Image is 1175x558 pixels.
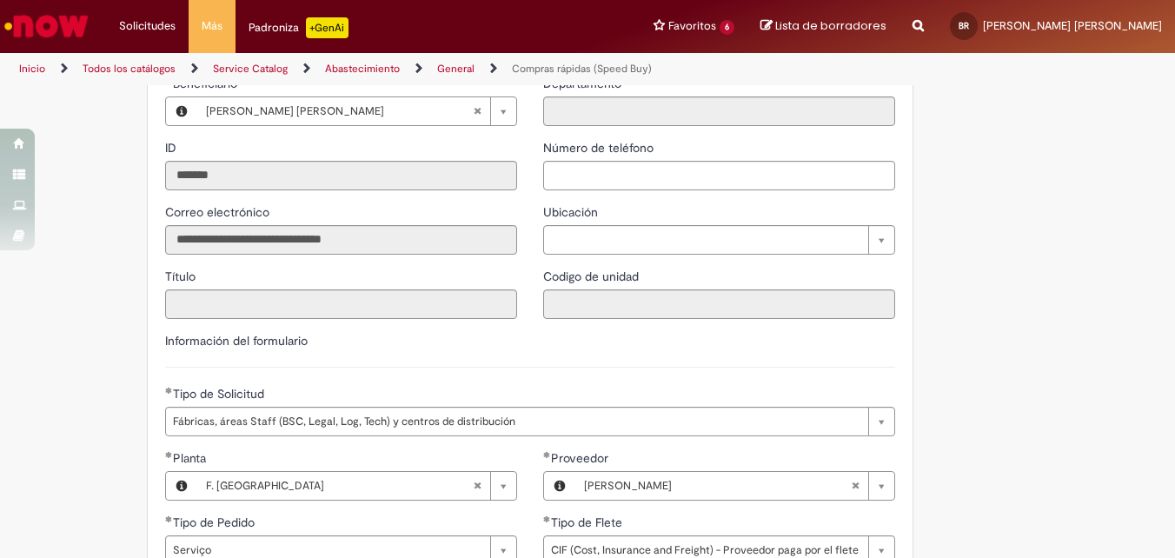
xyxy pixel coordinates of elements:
[543,515,551,522] span: Cumplimentación obligatoria
[760,18,886,35] a: Lista de borradores
[206,472,473,500] span: F. [GEOGRAPHIC_DATA]
[197,472,516,500] a: F. [GEOGRAPHIC_DATA]Borrar campo Planta
[165,515,173,522] span: Cumplimentación obligatoria
[306,17,349,38] p: +GenAi
[83,62,176,76] a: Todos los catálogos
[213,62,288,76] a: Service Catalog
[197,97,516,125] a: [PERSON_NAME] [PERSON_NAME]Borrar campo Beneficiario
[551,450,612,466] span: Proveedor
[165,387,173,394] span: Cumplimentación obligatoria
[166,97,197,125] button: Beneficiario, Vista previa de este registro Benjamin Dominguez Di Rocco
[543,76,625,91] span: Solo lectura: Departamento
[437,62,475,76] a: General
[543,161,895,190] input: Número de teléfono
[544,472,575,500] button: Proveedor, Vista previa de este registro MOGNI ALFREDO HERNAN
[166,472,197,500] button: Planta, Vista previa de este registro F. Tres Arroyos VERT
[575,472,894,500] a: [PERSON_NAME]Borrar campo Proveedor
[173,515,258,530] span: Tipo de Pedido
[165,204,273,220] span: Solo lectura: Correo electrónico
[668,17,716,35] span: Favoritos
[464,472,490,500] abbr: Borrar campo Planta
[2,9,91,43] img: ServiceNow
[202,17,222,35] span: Más
[464,97,490,125] abbr: Borrar campo Beneficiario
[165,333,308,349] label: Información del formulario
[173,408,860,435] span: Fábricas, áreas Staff (BSC, Legal, Log, Tech) y centros de distribución
[543,451,551,458] span: Cumplimentación obligatoria
[720,20,734,35] span: 6
[543,268,642,285] label: Solo lectura: Codigo de unidad
[165,139,180,156] label: Solo lectura: ID
[543,225,895,255] a: Borrar campo Ubicación
[165,269,199,284] span: Solo lectura: Título
[543,204,601,220] span: Ubicación
[959,20,969,31] span: BR
[206,97,473,125] span: [PERSON_NAME] [PERSON_NAME]
[551,515,626,530] span: Tipo de Flete
[173,76,241,91] span: Obligatorios - Beneficiario
[13,53,770,85] ul: Rutas de acceso a la página
[165,289,517,319] input: Título
[325,62,400,76] a: Abastecimiento
[584,472,851,500] span: [PERSON_NAME]
[249,17,349,38] div: Padroniza
[543,140,657,156] span: Número de teléfono
[165,203,273,221] label: Solo lectura: Correo electrónico
[775,17,886,34] span: Lista de borradores
[543,269,642,284] span: Solo lectura: Codigo de unidad
[543,289,895,319] input: Codigo de unidad
[173,450,209,466] span: Planta
[165,161,517,190] input: ID
[165,268,199,285] label: Solo lectura: Título
[19,62,45,76] a: Inicio
[165,225,517,255] input: Correo electrónico
[173,386,268,402] span: Tipo de Solicitud
[165,451,173,458] span: Cumplimentación obligatoria
[983,18,1162,33] span: [PERSON_NAME] [PERSON_NAME]
[119,17,176,35] span: Solicitudes
[842,472,868,500] abbr: Borrar campo Proveedor
[165,140,180,156] span: Solo lectura: ID
[512,62,652,76] a: Compras rápidas (Speed Buy)
[543,96,895,126] input: Departamento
